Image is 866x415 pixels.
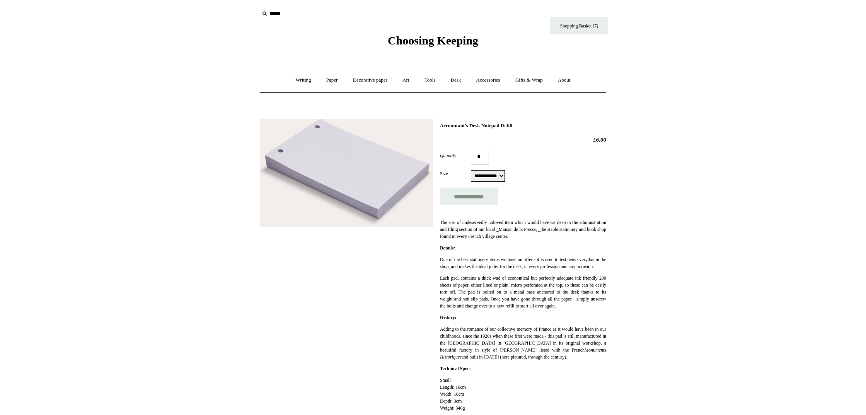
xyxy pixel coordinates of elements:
a: Gifts & Wrap [508,70,550,91]
span: Choosing Keeping [388,34,478,47]
strong: History: [440,315,457,320]
label: Size [440,170,471,177]
img: Accountant's Desk Notepad Refill [260,119,433,227]
p: Small Length: 16cm Width: 10cm Depth: 3cm Weight: 346g [440,377,606,412]
p: Each pad, contains a thick wad of economical but perfectly adequate ink friendly 200 sheets of pa... [440,275,606,309]
a: Tools [418,70,443,91]
a: Desk [444,70,468,91]
a: Decorative paper [346,70,394,91]
h2: £6.00 [440,136,606,143]
a: Paper [319,70,345,91]
h1: Accountant's Desk Notepad Refill [440,123,606,129]
a: Writing [289,70,318,91]
a: Accessories [469,70,507,91]
label: Quantity [440,152,471,159]
a: Choosing Keeping [388,40,478,46]
strong: Details: [440,245,455,251]
p: One of the best stationery items we have on offer - it is used to test pens everyday in the shop,... [440,256,606,270]
a: Art [395,70,416,91]
strong: Technical Spec: [440,366,471,371]
p: The sort of undeservedly unloved item which would have sat deep in the administration and filing ... [440,219,606,240]
a: About [551,70,578,91]
a: Shopping Basket (7) [550,17,608,34]
p: Adding to the romance of our collective memory of France as it would have been in our childhoods,... [440,326,606,360]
